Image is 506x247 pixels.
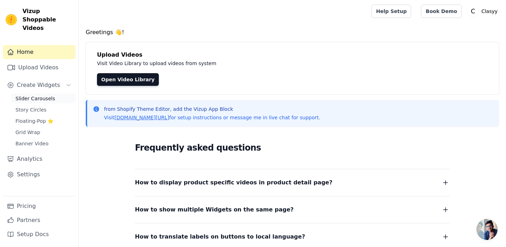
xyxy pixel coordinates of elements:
[15,140,48,147] span: Banner Video
[421,5,461,18] a: Book Demo
[115,115,169,120] a: [DOMAIN_NAME][URL]
[467,5,500,18] button: C Clasyy
[86,28,499,37] h4: Greetings 👋!
[371,5,411,18] a: Help Setup
[479,5,500,18] p: Clasyy
[104,106,320,113] p: from Shopify Theme Editor, add the Vizup App Block
[97,51,488,59] h4: Upload Videos
[15,95,55,102] span: Slider Carousels
[3,167,76,182] a: Settings
[11,94,76,103] a: Slider Carousels
[476,219,498,240] div: Open chat
[97,59,412,68] p: Visit Video Library to upload videos from system
[11,105,76,115] a: Story Circles
[135,232,305,242] span: How to translate labels on buttons to local language?
[104,114,320,121] p: Visit for setup instructions or message me in live chat for support.
[135,205,450,215] button: How to show multiple Widgets on the same page?
[3,61,76,75] a: Upload Videos
[11,127,76,137] a: Grid Wrap
[17,81,60,89] span: Create Widgets
[97,73,159,86] a: Open Video Library
[15,118,53,125] span: Floating-Pop ⭐
[135,178,450,188] button: How to display product specific videos in product detail page?
[471,8,475,15] text: C
[135,232,450,242] button: How to translate labels on buttons to local language?
[11,139,76,148] a: Banner Video
[22,7,73,32] span: Vizup Shoppable Videos
[3,78,76,92] button: Create Widgets
[6,14,17,25] img: Vizup
[15,106,46,113] span: Story Circles
[11,116,76,126] a: Floating-Pop ⭐
[135,178,332,188] span: How to display product specific videos in product detail page?
[3,45,76,59] a: Home
[3,213,76,227] a: Partners
[15,129,40,136] span: Grid Wrap
[3,227,76,241] a: Setup Docs
[135,205,294,215] span: How to show multiple Widgets on the same page?
[135,141,450,155] h2: Frequently asked questions
[3,152,76,166] a: Analytics
[3,199,76,213] a: Pricing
